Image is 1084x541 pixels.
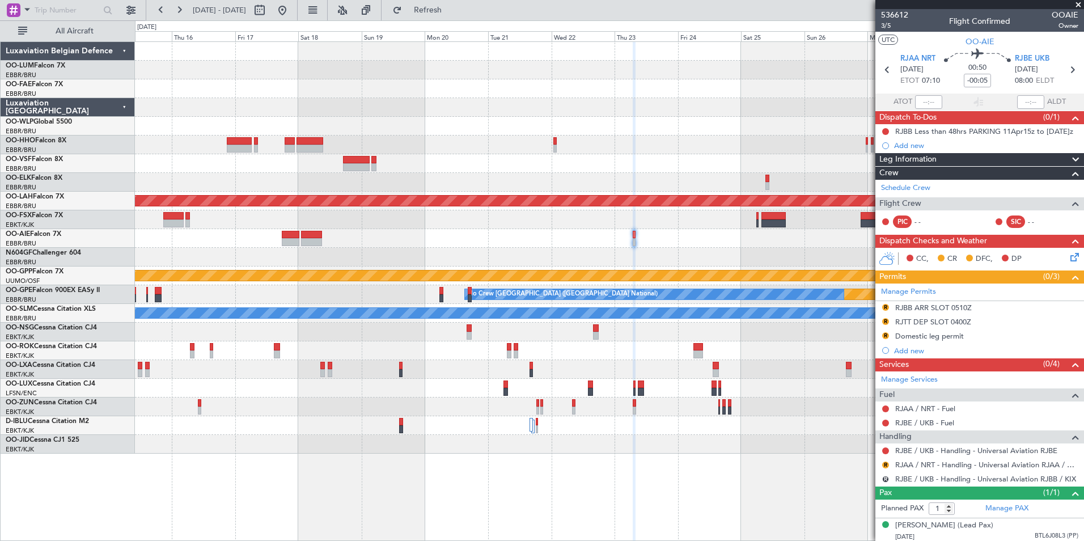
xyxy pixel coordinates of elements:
a: OO-LUXCessna Citation CJ4 [6,381,95,387]
a: OO-VSFFalcon 8X [6,156,63,163]
a: EBBR/BRU [6,71,36,79]
span: ELDT [1036,75,1054,87]
a: OO-AIEFalcon 7X [6,231,61,238]
span: DP [1011,253,1022,265]
button: UTC [878,35,898,45]
span: Leg Information [879,153,937,166]
a: OO-NSGCessna Citation CJ4 [6,324,97,331]
div: - - [914,217,940,227]
a: EBKT/KJK [6,370,34,379]
span: OO-JID [6,437,29,443]
div: Sat 25 [741,31,804,41]
div: Fri 17 [235,31,299,41]
span: Owner [1052,21,1078,31]
a: OO-LXACessna Citation CJ4 [6,362,95,369]
a: Manage Permits [881,286,936,298]
button: R [882,318,889,325]
span: OO-WLP [6,119,33,125]
span: (0/1) [1043,111,1060,123]
span: RJBE UKB [1015,53,1049,65]
span: [DATE] [900,64,924,75]
div: - - [1028,217,1053,227]
span: OOAIE [1052,9,1078,21]
span: D-IBLU [6,418,28,425]
a: OO-LUMFalcon 7X [6,62,65,69]
a: EBKT/KJK [6,426,34,435]
a: EBBR/BRU [6,295,36,304]
span: CR [947,253,957,265]
button: All Aircraft [12,22,123,40]
span: OO-VSF [6,156,32,163]
a: OO-GPEFalcon 900EX EASy II [6,287,100,294]
span: DFC, [976,253,993,265]
a: N604GFChallenger 604 [6,250,81,256]
span: OO-AIE [966,36,994,48]
a: EBBR/BRU [6,258,36,267]
span: OO-LUM [6,62,34,69]
input: Trip Number [35,2,100,19]
div: [DATE] [137,23,156,32]
span: 536612 [881,9,908,21]
span: (0/3) [1043,270,1060,282]
span: ATOT [894,96,912,108]
a: RJBE / UKB - Handling - Universal Aviation RJBB / KIX [895,474,1076,484]
a: EBKT/KJK [6,352,34,360]
span: OO-SLM [6,306,33,312]
a: OO-LAHFalcon 7X [6,193,64,200]
span: Permits [879,270,906,284]
span: Dispatch To-Dos [879,111,937,124]
span: Services [879,358,909,371]
span: [DATE] [1015,64,1038,75]
span: [DATE] - [DATE] [193,5,246,15]
span: [DATE] [895,532,914,541]
span: (1/1) [1043,487,1060,498]
a: EBKT/KJK [6,445,34,454]
span: OO-GPP [6,268,32,275]
div: Sat 18 [298,31,362,41]
div: Mon 20 [425,31,488,41]
a: EBBR/BRU [6,183,36,192]
span: (0/4) [1043,358,1060,370]
a: UUMO/OSF [6,277,40,285]
a: EBBR/BRU [6,314,36,323]
a: EBKT/KJK [6,333,34,341]
span: CC, [916,253,929,265]
div: Add new [894,141,1078,150]
span: Handling [879,430,912,443]
a: EBBR/BRU [6,202,36,210]
span: N604GF [6,250,32,256]
span: RJAA NRT [900,53,935,65]
div: Wed 22 [552,31,615,41]
div: Domestic leg permit [895,331,964,341]
span: OO-ZUN [6,399,34,406]
span: Dispatch Checks and Weather [879,235,987,248]
a: OO-FSXFalcon 7X [6,212,63,219]
a: LFSN/ENC [6,389,37,398]
a: OO-ELKFalcon 8X [6,175,62,181]
a: OO-ROKCessna Citation CJ4 [6,343,97,350]
span: 07:10 [922,75,940,87]
span: OO-NSG [6,324,34,331]
span: OO-FAE [6,81,32,88]
a: EBKT/KJK [6,221,34,229]
span: OO-AIE [6,231,30,238]
div: Thu 23 [615,31,678,41]
span: Refresh [404,6,452,14]
span: 3/5 [881,21,908,31]
div: Add new [894,346,1078,356]
span: 08:00 [1015,75,1033,87]
span: OO-GPE [6,287,32,294]
div: Sun 26 [804,31,868,41]
a: RJAA / NRT - Handling - Universal Aviation RJAA / NRT [895,460,1078,470]
span: OO-LAH [6,193,33,200]
label: Planned PAX [881,503,924,514]
a: OO-JIDCessna CJ1 525 [6,437,79,443]
a: RJBE / UKB - Fuel [895,418,954,428]
a: EBBR/BRU [6,239,36,248]
a: OO-WLPGlobal 5500 [6,119,72,125]
a: RJAA / NRT - Fuel [895,404,955,413]
span: All Aircraft [29,27,120,35]
div: RJTT DEP SLOT 0400Z [895,317,971,327]
a: RJBE / UKB - Handling - Universal Aviation RJBE [895,446,1057,455]
div: Sun 19 [362,31,425,41]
